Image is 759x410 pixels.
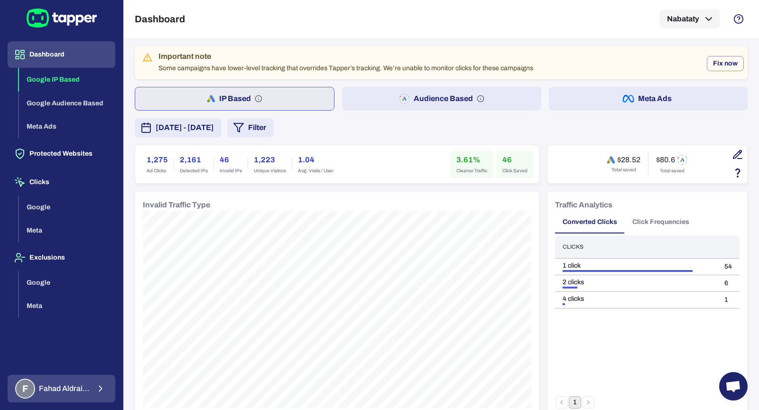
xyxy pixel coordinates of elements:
h6: 46 [220,154,242,166]
span: Detected IPs [180,168,208,174]
nav: pagination navigation [555,396,595,409]
a: Protected Websites [8,149,115,157]
a: Clicks [8,177,115,186]
th: Clicks [555,235,717,259]
button: Protected Websites [8,140,115,167]
span: [DATE] - [DATE] [156,122,214,133]
span: Total saved [611,167,636,173]
h5: Dashboard [135,13,185,25]
div: 2 clicks [563,278,709,287]
button: IP Based [135,87,334,111]
button: Google [19,271,115,295]
button: Fix now [707,56,744,71]
h6: 1,275 [147,154,168,166]
svg: Audience based: Search, Display, Shopping, Video Performance Max, Demand Generation [477,95,484,102]
span: Avg. Visits / User [298,168,333,174]
div: Important note [158,52,533,61]
span: Unique Visitors [254,168,286,174]
h6: 1,223 [254,154,286,166]
button: Estimation based on the quantity of invalid click x cost-per-click. [730,165,746,181]
div: 1 click [563,261,709,270]
button: Google [19,196,115,219]
h6: 46 [502,154,528,166]
span: Invalid IPs [220,168,242,174]
button: Meta [19,294,115,318]
button: Exclusions [8,244,115,271]
h6: 2,161 [180,154,208,166]
a: Meta Ads [19,122,115,130]
h6: Invalid Traffic Type [143,199,210,211]
a: Google Audience Based [19,98,115,106]
td: 54 [717,259,740,275]
button: Nabataty [659,9,720,28]
a: Google IP Based [19,75,115,83]
span: Total saved [660,168,685,174]
button: Converted Clicks [555,211,625,233]
button: Click Frequencies [625,211,697,233]
span: Cleaner Traffic [456,168,487,174]
h6: 1.04 [298,154,333,166]
span: Fahad Aldraiaan [39,384,90,393]
a: Meta [19,301,115,309]
div: F [15,379,35,399]
td: 1 [717,292,740,308]
div: Open chat [719,372,748,401]
a: Google [19,278,115,286]
div: Some campaigns have lower-level tracking that overrides Tapper’s tracking. We’re unable to monito... [158,49,533,76]
button: Meta Ads [19,115,115,139]
button: Clicks [8,169,115,196]
div: 4 clicks [563,295,709,303]
a: Exclusions [8,253,115,261]
h6: $80.6 [656,155,675,165]
h6: 3.61% [456,154,487,166]
a: Google [19,202,115,210]
button: Filter [227,118,274,137]
button: FFahad Aldraiaan [8,375,115,402]
td: 6 [717,275,740,292]
button: Meta [19,219,115,242]
button: page 1 [569,396,581,409]
button: [DATE] - [DATE] [135,118,222,137]
a: Meta [19,226,115,234]
span: Ad Clicks [147,168,168,174]
h6: $28.52 [617,155,640,165]
button: Meta Ads [549,87,748,111]
button: Audience Based [342,87,541,111]
button: Dashboard [8,41,115,68]
svg: IP based: Search, Display, and Shopping. [255,95,262,102]
button: Google Audience Based [19,92,115,115]
a: Dashboard [8,50,115,58]
h6: Traffic Analytics [555,199,612,211]
button: Google IP Based [19,68,115,92]
span: Click Saved [502,168,528,174]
